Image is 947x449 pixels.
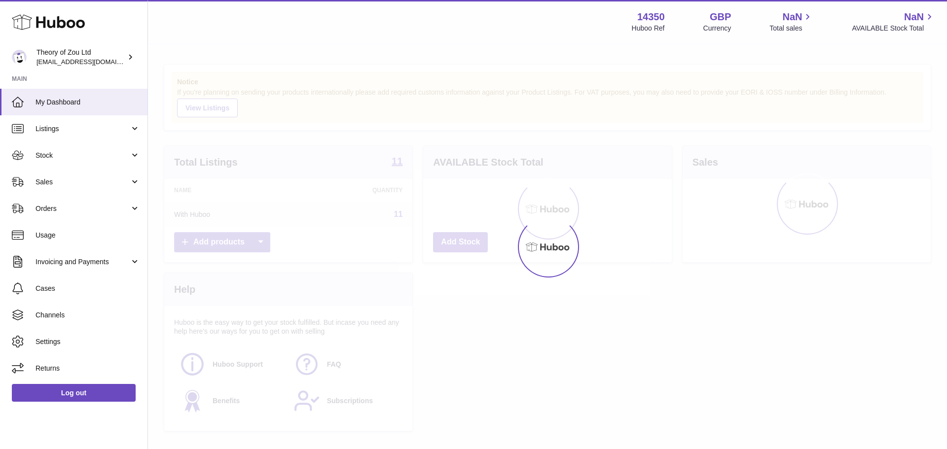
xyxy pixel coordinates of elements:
[36,151,130,160] span: Stock
[710,10,731,24] strong: GBP
[36,204,130,213] span: Orders
[904,10,924,24] span: NaN
[12,50,27,65] img: internalAdmin-14350@internal.huboo.com
[769,10,813,33] a: NaN Total sales
[632,24,665,33] div: Huboo Ref
[36,177,130,187] span: Sales
[36,231,140,240] span: Usage
[36,98,140,107] span: My Dashboard
[12,384,136,402] a: Log out
[852,24,935,33] span: AVAILABLE Stock Total
[36,337,140,346] span: Settings
[36,257,130,267] span: Invoicing and Payments
[36,284,140,293] span: Cases
[36,311,140,320] span: Channels
[36,124,130,134] span: Listings
[36,364,140,373] span: Returns
[769,24,813,33] span: Total sales
[852,10,935,33] a: NaN AVAILABLE Stock Total
[36,48,125,67] div: Theory of Zou Ltd
[36,58,145,66] span: [EMAIL_ADDRESS][DOMAIN_NAME]
[782,10,802,24] span: NaN
[703,24,731,33] div: Currency
[637,10,665,24] strong: 14350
